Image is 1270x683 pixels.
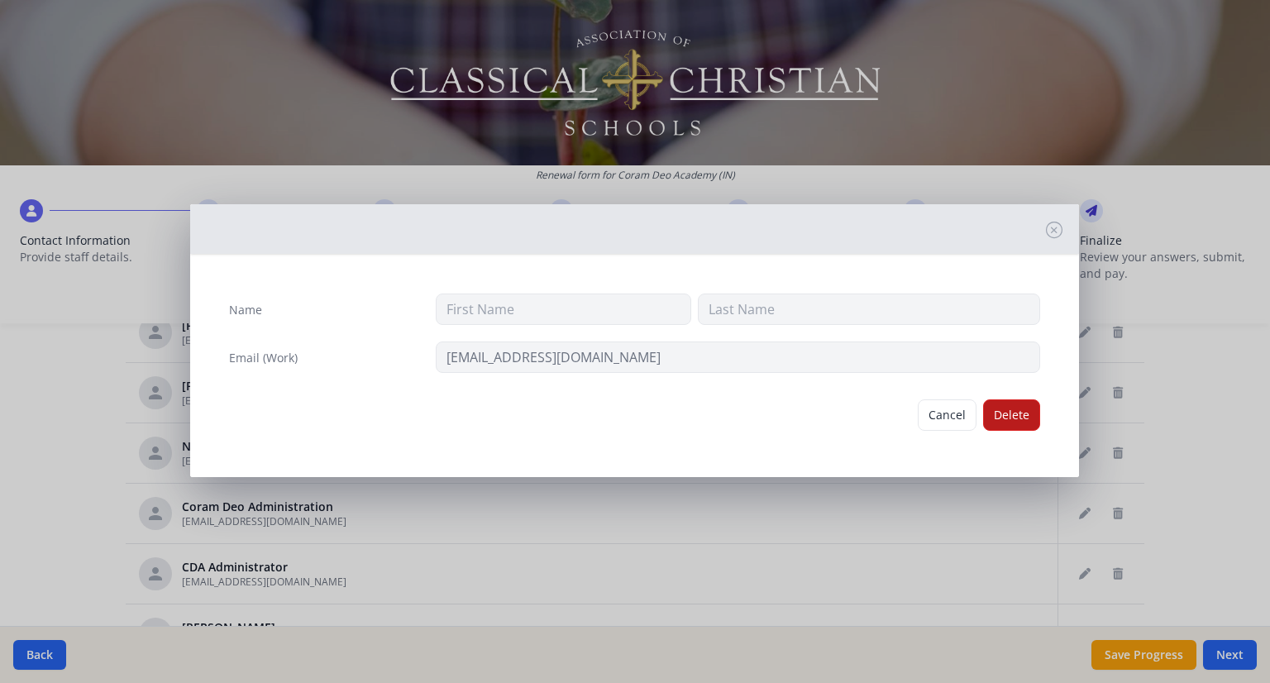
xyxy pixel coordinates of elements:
label: Name [229,302,262,318]
button: Cancel [918,399,976,431]
button: Delete [983,399,1040,431]
label: Email (Work) [229,350,298,366]
input: Last Name [698,294,1040,325]
input: contact@site.com [436,341,1040,373]
input: First Name [436,294,691,325]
